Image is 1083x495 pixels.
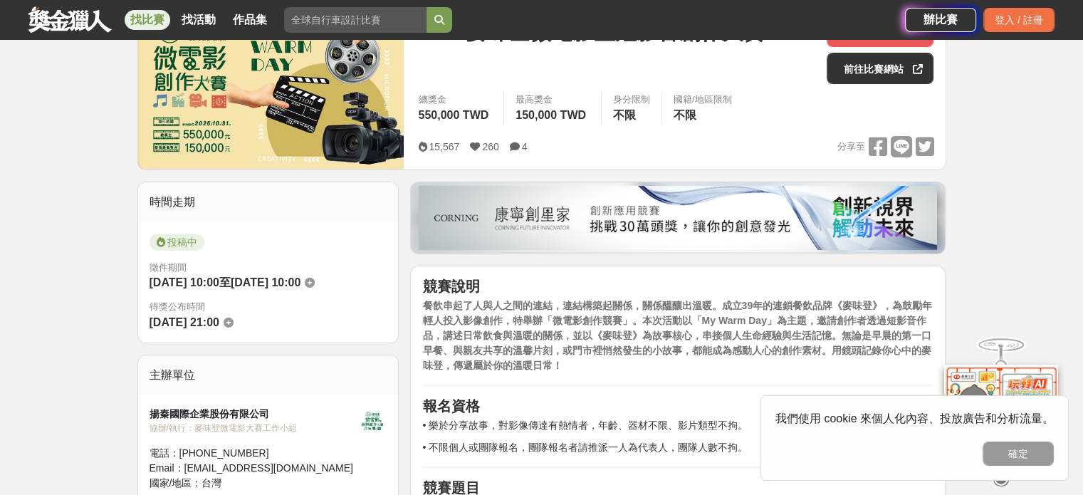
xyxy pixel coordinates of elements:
span: 我們使用 cookie 來個人化內容、投放廣告和分析流量。 [775,412,1054,424]
span: 至 [219,276,231,288]
strong: 餐飲串起了人與人之間的連結，連結構築起關係，關係醞釀出溫暖。成立39年的連鎖餐飲品牌《麥味登》，為鼓勵年輕人投入影像創作，特舉辦「微電影創作競賽」。本次活動以「My Warm Day」為主題，邀... [422,300,932,371]
span: 不限 [674,109,696,121]
p: • 樂於分享故事，對影像傳達有熱情者，年齡、器材不限、影片類型不拘。 [422,418,933,433]
span: [DATE] 10:00 [150,276,219,288]
input: 全球自行車設計比賽 [284,7,427,33]
strong: 競賽說明 [422,278,479,294]
span: 不限 [613,109,636,121]
span: [DATE] 10:00 [231,276,300,288]
p: • 不限個人或團隊報名，團隊報名者請推派一人為代表人，團隊人數不拘。 [422,440,933,455]
a: 辦比賽 [905,8,976,32]
strong: 報名資格 [422,398,479,414]
a: 找活動 [176,10,221,30]
a: 前往比賽網站 [827,53,933,84]
div: 時間走期 [138,182,399,222]
div: 國籍/地區限制 [674,93,732,107]
span: 台灣 [202,477,221,489]
span: 15,567 [429,141,459,152]
span: 總獎金 [418,93,492,107]
img: Cover Image [138,4,404,169]
span: 260 [482,141,498,152]
a: 找比賽 [125,10,170,30]
span: 150,000 TWD [516,109,586,121]
div: 電話： [PHONE_NUMBER] [150,446,359,461]
div: 協辦/執行： 麥味登微電影大賽工作小組 [150,422,359,434]
a: 作品集 [227,10,273,30]
span: 國家/地區： [150,477,202,489]
span: 分享至 [837,136,864,157]
span: 投稿中 [150,234,204,251]
div: 登入 / 註冊 [983,8,1055,32]
span: 徵件期間 [150,262,187,273]
img: d2146d9a-e6f6-4337-9592-8cefde37ba6b.png [944,365,1058,459]
span: 最高獎金 [516,93,590,107]
span: 得獎公布時間 [150,300,387,314]
div: 揚秦國際企業股份有限公司 [150,407,359,422]
span: 550,000 TWD [418,109,488,121]
span: [DATE] 21:00 [150,316,219,328]
div: 主辦單位 [138,355,399,395]
div: Email： [EMAIL_ADDRESS][DOMAIN_NAME] [150,461,359,476]
img: be6ed63e-7b41-4cb8-917a-a53bd949b1b4.png [419,186,937,250]
button: 確定 [983,442,1054,466]
span: 4 [522,141,528,152]
div: 身分限制 [613,93,650,107]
